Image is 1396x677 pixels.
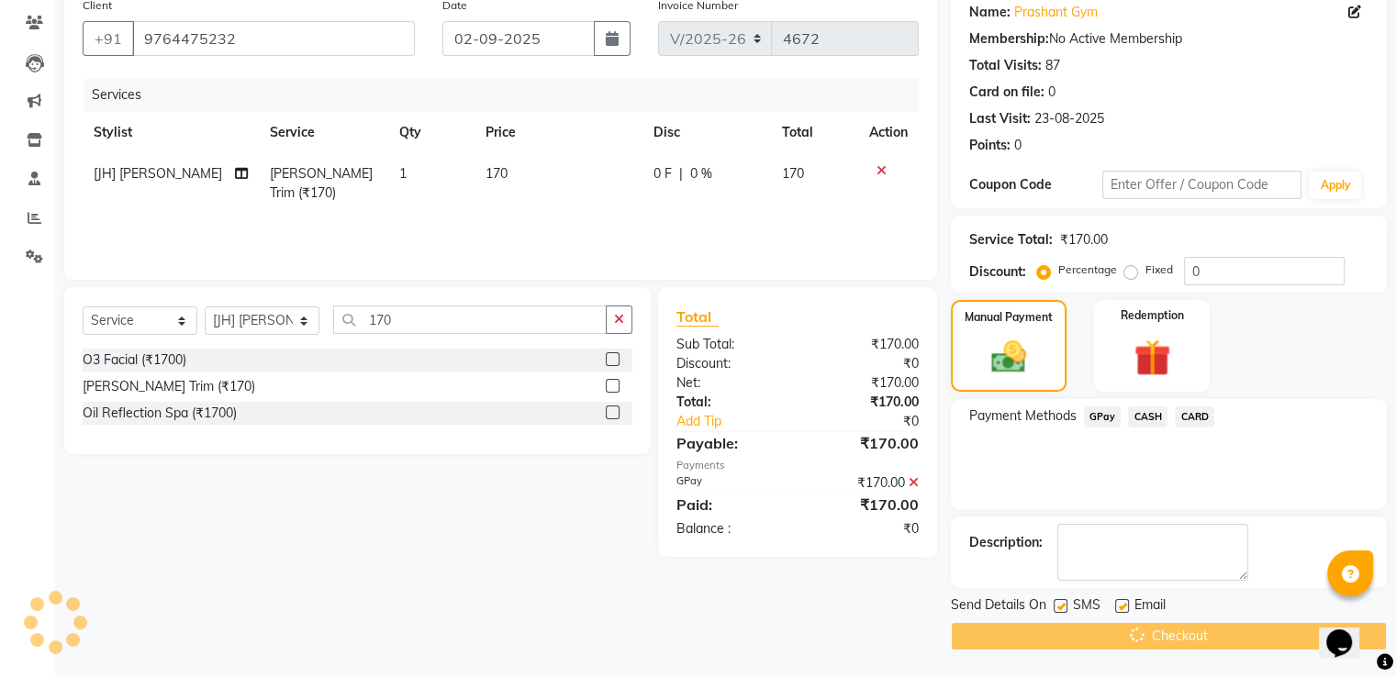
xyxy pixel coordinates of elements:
[1134,595,1166,618] span: Email
[969,406,1077,426] span: Payment Methods
[663,519,798,538] div: Balance :
[1309,172,1361,199] button: Apply
[1045,56,1060,75] div: 87
[858,112,919,153] th: Action
[663,473,798,493] div: GPay
[475,112,642,153] th: Price
[83,21,134,56] button: +91
[969,109,1031,128] div: Last Visit:
[679,164,683,183] span: |
[486,165,508,182] span: 170
[663,412,820,431] a: Add Tip
[969,262,1026,282] div: Discount:
[1034,109,1104,128] div: 23-08-2025
[798,354,933,373] div: ₹0
[663,373,798,393] div: Net:
[798,494,933,516] div: ₹170.00
[676,458,919,473] div: Payments
[1121,307,1184,324] label: Redemption
[1122,335,1182,381] img: _gift.svg
[798,519,933,538] div: ₹0
[820,412,932,431] div: ₹0
[1084,406,1122,427] span: GPay
[83,112,259,153] th: Stylist
[1060,230,1108,250] div: ₹170.00
[1058,261,1117,278] label: Percentage
[663,432,798,454] div: Payable:
[969,230,1053,250] div: Service Total:
[798,473,933,493] div: ₹170.00
[663,335,798,354] div: Sub Total:
[270,165,373,201] span: [PERSON_NAME] Trim (₹170)
[969,3,1011,22] div: Name:
[1145,261,1173,278] label: Fixed
[1175,406,1214,427] span: CARD
[969,533,1043,552] div: Description:
[798,432,933,454] div: ₹170.00
[83,377,255,396] div: [PERSON_NAME] Trim (₹170)
[642,112,771,153] th: Disc
[1128,406,1167,427] span: CASH
[969,56,1042,75] div: Total Visits:
[663,494,798,516] div: Paid:
[83,350,186,370] div: O3 Facial (₹1700)
[1319,604,1378,659] iframe: chat widget
[969,136,1011,155] div: Points:
[83,404,237,423] div: Oil Reflection Spa (₹1700)
[1073,595,1100,618] span: SMS
[1048,83,1055,102] div: 0
[969,83,1044,102] div: Card on file:
[84,78,933,112] div: Services
[399,165,407,182] span: 1
[663,354,798,373] div: Discount:
[951,595,1046,618] span: Send Details On
[1014,3,1098,22] a: Prashant Gym
[1014,136,1022,155] div: 0
[969,29,1049,49] div: Membership:
[969,175,1102,194] div: Coupon Code
[132,21,415,56] input: Search by Name/Mobile/Email/Code
[965,309,1053,326] label: Manual Payment
[388,112,475,153] th: Qty
[798,373,933,393] div: ₹170.00
[969,29,1368,49] div: No Active Membership
[663,393,798,412] div: Total:
[1102,171,1302,199] input: Enter Offer / Coupon Code
[333,305,607,334] input: Search or Scan
[676,307,719,327] span: Total
[690,164,712,183] span: 0 %
[94,165,222,182] span: [JH] [PERSON_NAME]
[782,165,804,182] span: 170
[259,112,388,153] th: Service
[980,337,1037,377] img: _cash.svg
[653,164,672,183] span: 0 F
[771,112,858,153] th: Total
[798,393,933,412] div: ₹170.00
[798,335,933,354] div: ₹170.00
